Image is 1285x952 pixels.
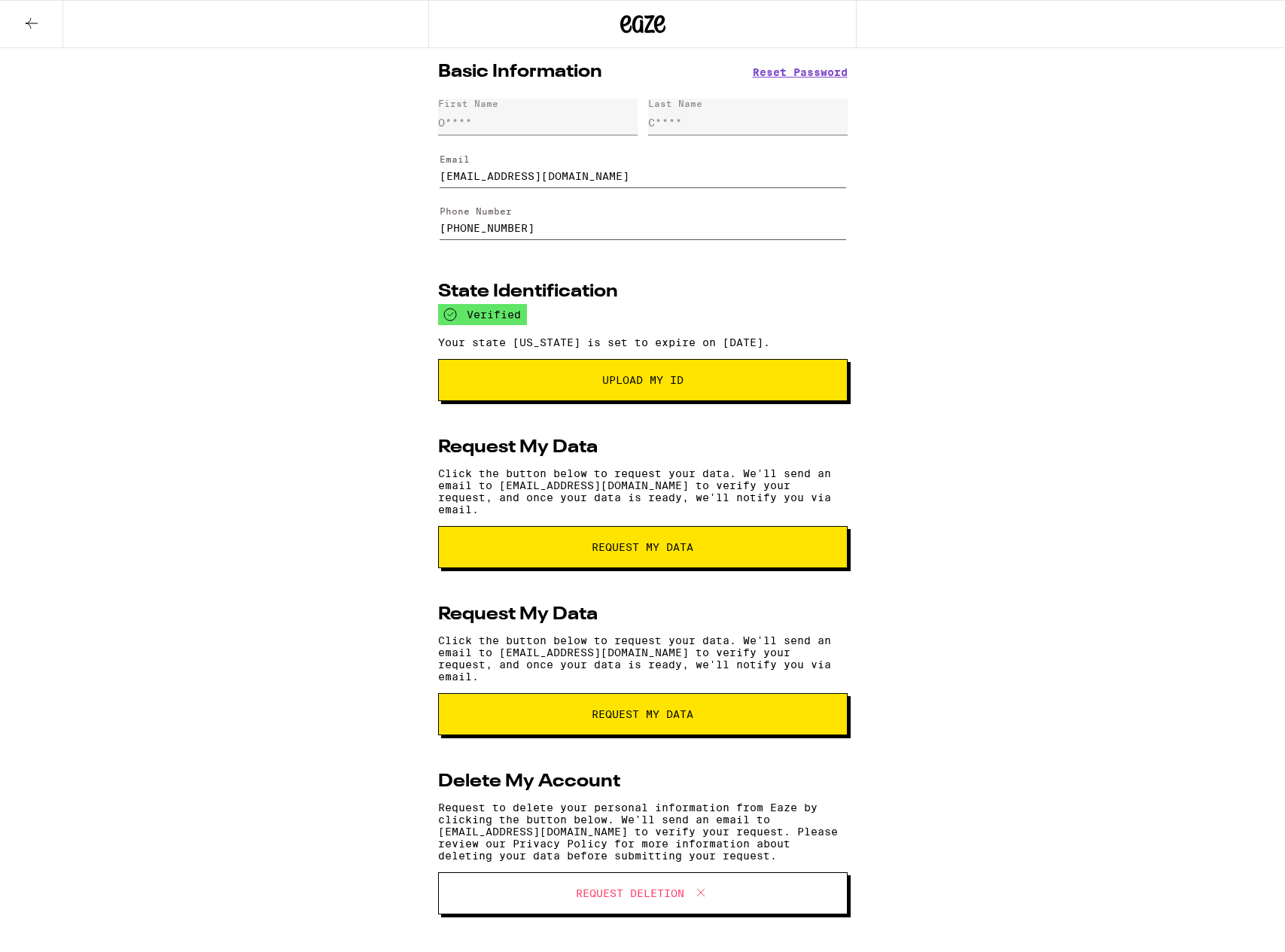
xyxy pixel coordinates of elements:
button: Upload My ID [438,359,848,401]
form: Edit Phone Number [438,193,848,246]
span: Request Deletion [576,888,684,899]
button: request my data [438,526,848,568]
button: Request Deletion [438,872,848,914]
p: Request to delete your personal information from Eaze by clicking the button below. We'll send an... [438,801,848,862]
h2: Basic Information [438,63,602,81]
span: request my data [592,542,693,552]
p: Click the button below to request your data. We'll send an email to [EMAIL_ADDRESS][DOMAIN_NAME] ... [438,467,848,516]
div: Last Name [648,99,702,108]
h2: Request My Data [438,439,598,457]
button: request my data [438,693,848,735]
p: Click the button below to request your data. We'll send an email to [EMAIL_ADDRESS][DOMAIN_NAME] ... [438,634,848,683]
h2: Request My Data [438,606,598,624]
div: verified [438,304,527,325]
span: request my data [592,709,693,719]
form: Edit Email Address [438,141,848,193]
span: Upload My ID [602,375,684,385]
h2: Delete My Account [438,773,620,791]
button: Reset Password [753,67,848,78]
p: Your state [US_STATE] is set to expire on [DATE]. [438,336,848,348]
div: First Name [438,99,498,108]
h2: State Identification [438,283,618,301]
label: Phone Number [440,206,512,216]
label: Email [440,154,470,164]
